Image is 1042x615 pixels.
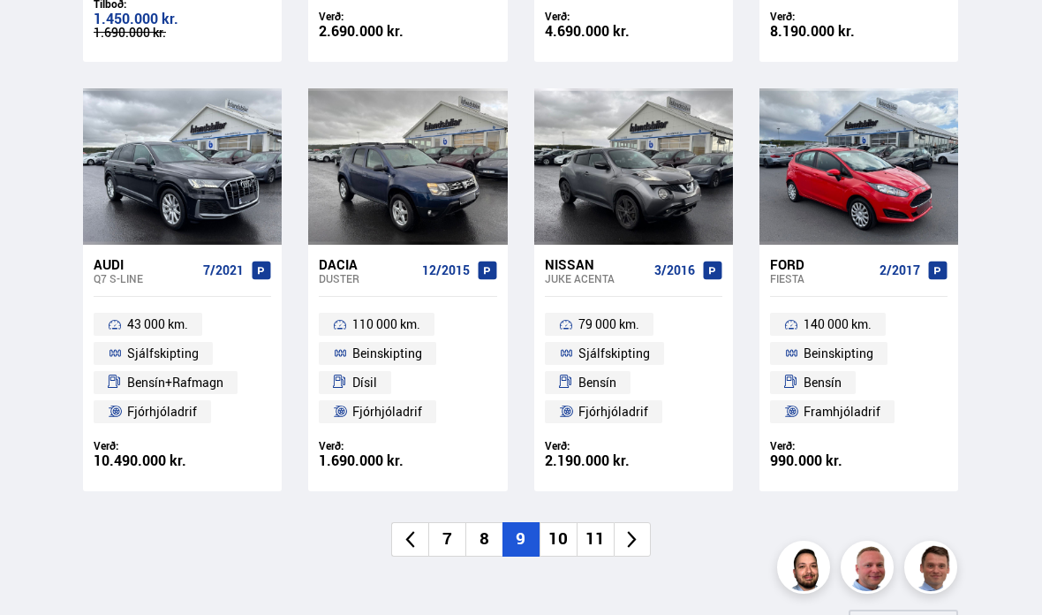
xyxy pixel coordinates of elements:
li: 9 [502,522,540,557]
div: Dacia [319,256,414,272]
span: Beinskipting [352,343,422,364]
span: Sjálfskipting [127,343,199,364]
div: Duster [319,272,414,285]
span: 7/2021 [203,263,244,277]
div: 1.690.000 kr. [319,453,496,468]
a: Dacia Duster 12/2015 110 000 km. Beinskipting Dísil Fjórhjóladrif Verð: 1.690.000 kr. [308,245,507,491]
span: 2/2017 [880,263,920,277]
div: 2.690.000 kr. [319,24,496,39]
div: Verð: [770,10,948,23]
span: 110 000 km. [352,314,420,335]
span: Fjórhjóladrif [127,401,197,422]
div: Q7 S-LINE [94,272,196,285]
div: Verð: [94,439,271,452]
span: Fjórhjóladrif [352,401,422,422]
a: Audi Q7 S-LINE 7/2021 43 000 km. Sjálfskipting Bensín+Rafmagn Fjórhjóladrif Verð: 10.490.000 kr. [83,245,282,491]
span: 79 000 km. [578,314,639,335]
li: 10 [540,522,577,557]
span: Framhjóladrif [804,401,880,422]
div: 1.450.000 kr. [94,11,271,27]
span: Beinskipting [804,343,873,364]
div: Verð: [770,439,948,452]
span: Bensín [804,372,842,393]
span: Bensín+Rafmagn [127,372,223,393]
li: 11 [577,522,614,557]
div: Fiesta [770,272,872,285]
div: 4.690.000 kr. [545,24,722,39]
li: 7 [428,522,465,557]
div: Verð: [319,10,496,23]
button: Opna LiveChat spjallviðmót [14,7,67,60]
span: Bensín [578,372,616,393]
div: 10.490.000 kr. [94,453,271,468]
div: Juke ACENTA [545,272,647,285]
span: 43 000 km. [127,314,188,335]
img: nhp88E3Fdnt1Opn2.png [780,543,833,596]
div: 2.190.000 kr. [545,453,722,468]
span: 140 000 km. [804,314,872,335]
div: 8.190.000 kr. [770,24,948,39]
img: siFngHWaQ9KaOqBr.png [843,543,896,596]
li: 8 [465,522,502,557]
div: Verð: [545,10,722,23]
div: Verð: [545,439,722,452]
span: Dísil [352,372,377,393]
div: Nissan [545,256,647,272]
a: Nissan Juke ACENTA 3/2016 79 000 km. Sjálfskipting Bensín Fjórhjóladrif Verð: 2.190.000 kr. [534,245,733,491]
a: Ford Fiesta 2/2017 140 000 km. Beinskipting Bensín Framhjóladrif Verð: 990.000 kr. [759,245,958,491]
img: FbJEzSuNWCJXmdc-.webp [907,543,960,596]
div: 990.000 kr. [770,453,948,468]
div: Audi [94,256,196,272]
div: Ford [770,256,872,272]
span: 3/2016 [654,263,695,277]
div: 1.690.000 kr. [94,27,271,39]
span: Sjálfskipting [578,343,650,364]
span: 12/2015 [422,263,470,277]
div: Verð: [319,439,496,452]
span: Fjórhjóladrif [578,401,648,422]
